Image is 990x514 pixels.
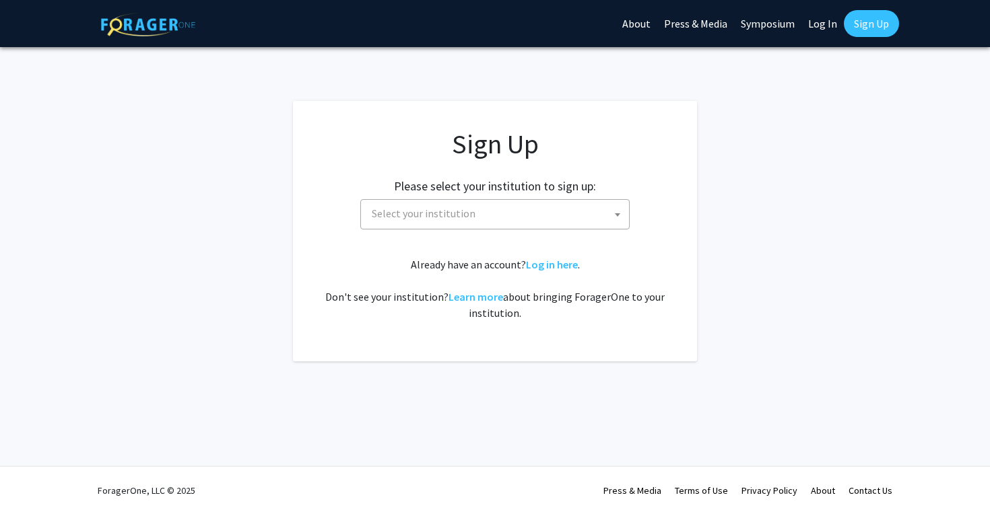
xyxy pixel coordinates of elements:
img: ForagerOne Logo [101,13,195,36]
a: Terms of Use [675,484,728,497]
a: Privacy Policy [741,484,797,497]
span: Select your institution [372,207,475,220]
h2: Please select your institution to sign up: [394,179,596,194]
div: Already have an account? . Don't see your institution? about bringing ForagerOne to your institut... [320,256,670,321]
a: Learn more about bringing ForagerOne to your institution [449,290,503,303]
span: Select your institution [360,199,630,229]
a: Sign Up [844,10,899,37]
iframe: Chat [10,453,57,504]
span: Select your institution [366,200,629,227]
a: Contact Us [849,484,892,497]
div: ForagerOne, LLC © 2025 [98,467,195,514]
a: Press & Media [603,484,661,497]
h1: Sign Up [320,128,670,160]
a: Log in here [526,258,578,271]
a: About [811,484,835,497]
